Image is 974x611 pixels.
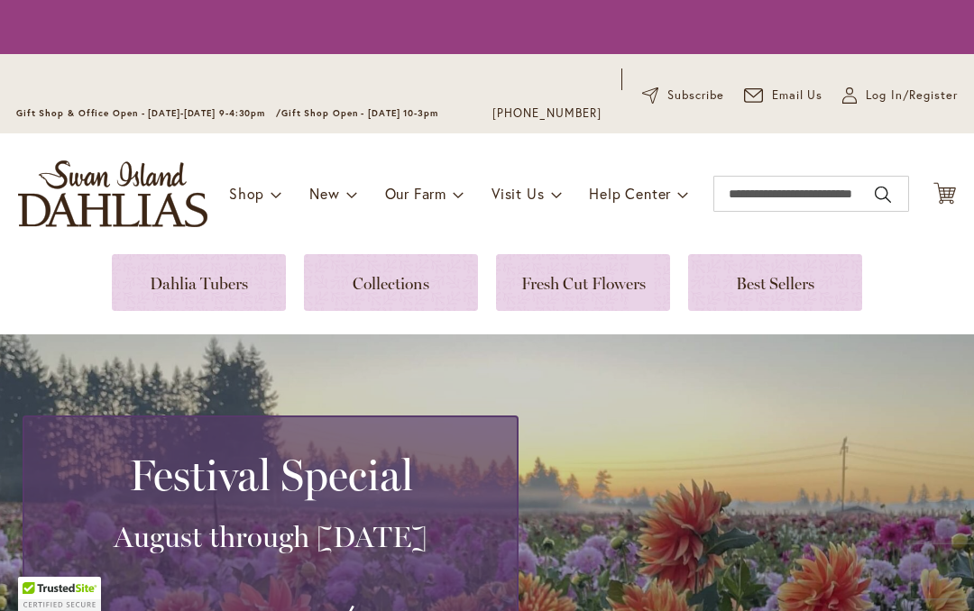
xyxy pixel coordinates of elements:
a: store logo [18,160,207,227]
a: Email Us [744,87,823,105]
span: Our Farm [385,184,446,203]
span: Log In/Register [866,87,958,105]
span: Gift Shop & Office Open - [DATE]-[DATE] 9-4:30pm / [16,107,281,119]
h3: August through [DATE] [46,519,495,555]
span: Subscribe [667,87,724,105]
a: [PHONE_NUMBER] [492,105,602,123]
span: Shop [229,184,264,203]
span: Email Us [772,87,823,105]
a: Log In/Register [842,87,958,105]
span: Gift Shop Open - [DATE] 10-3pm [281,107,438,119]
h2: Festival Special [46,450,495,500]
span: New [309,184,339,203]
button: Search [875,180,891,209]
a: Subscribe [642,87,724,105]
span: Help Center [589,184,671,203]
span: Visit Us [492,184,544,203]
